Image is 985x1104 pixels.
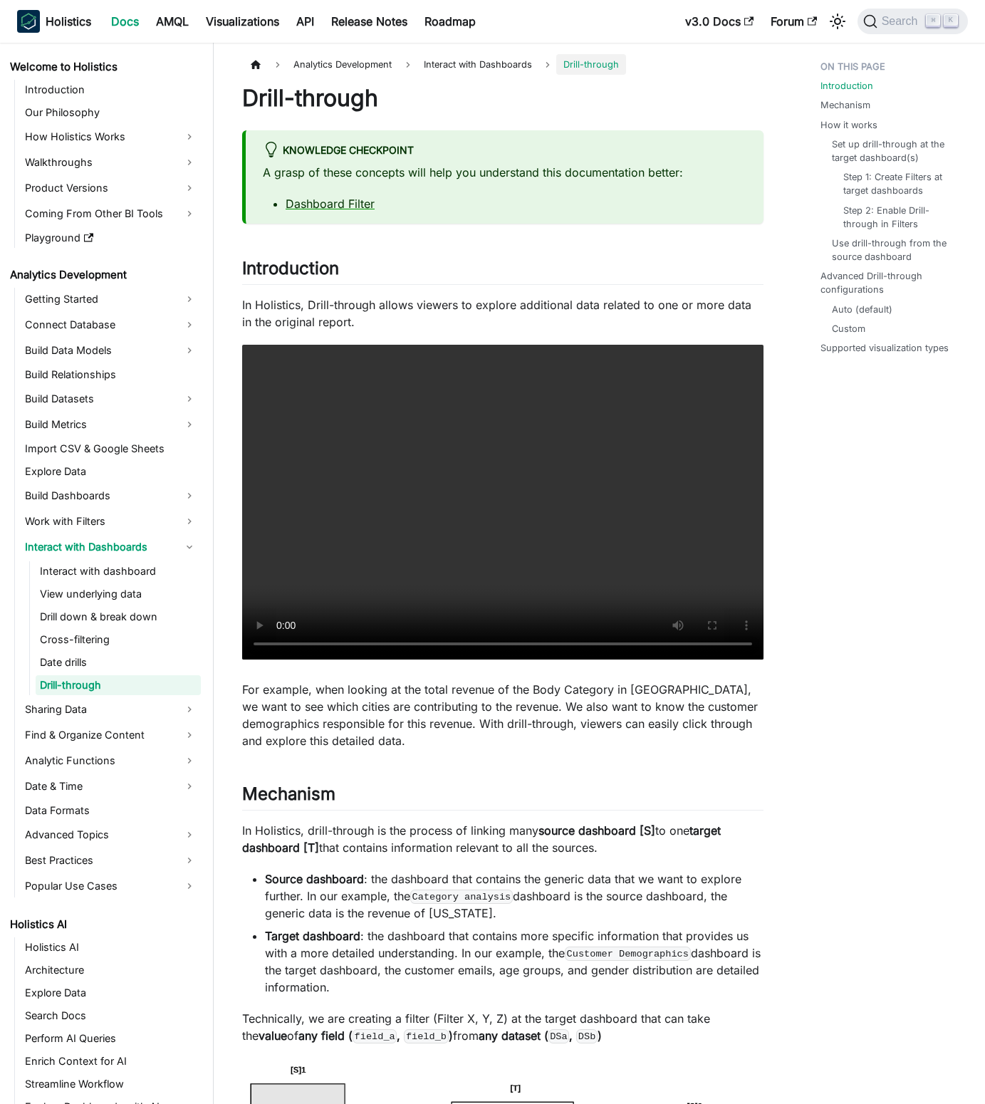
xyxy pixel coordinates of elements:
[21,439,201,459] a: Import CSV & Google Sheets
[17,10,91,33] a: HolisticsHolistics
[598,1029,602,1043] strong: )
[820,98,870,112] a: Mechanism
[265,872,364,886] strong: Source dashboard
[479,1029,548,1043] strong: any dataset (
[820,269,962,296] a: Advanced Drill-through configurations
[197,10,288,33] a: Visualizations
[858,9,968,34] button: Search (Command+K)
[21,960,201,980] a: Architecture
[265,927,763,996] li: : the dashboard that contains more specific information that provides us with a more detailed und...
[298,1029,353,1043] strong: any field (
[36,607,201,627] a: Drill down & break down
[21,462,201,481] a: Explore Data
[353,1029,397,1043] code: field_a
[21,724,201,746] a: Find & Organize Content
[548,1029,570,1043] code: DSa
[17,10,40,33] img: Holistics
[21,484,201,507] a: Build Dashboards
[21,749,201,772] a: Analytic Functions
[265,929,360,943] strong: Target dashboard
[242,54,763,75] nav: Breadcrumbs
[259,1029,287,1043] strong: value
[21,937,201,957] a: Holistics AI
[404,1029,448,1043] code: field_b
[576,1029,598,1043] code: DSb
[21,849,201,872] a: Best Practices
[877,15,927,28] span: Search
[242,681,763,749] p: For example, when looking at the total revenue of the Body Category in [GEOGRAPHIC_DATA], we want...
[21,1051,201,1071] a: Enrich Context for AI
[6,57,201,77] a: Welcome to Holistics
[242,783,763,811] h2: Mechanism
[36,561,201,581] a: Interact with dashboard
[21,80,201,100] a: Introduction
[556,54,626,75] span: Drill-through
[21,698,201,721] a: Sharing Data
[843,170,951,197] a: Step 1: Create Filters at target dashboards
[21,103,201,123] a: Our Philosophy
[832,137,957,165] a: Set up drill-through at the target dashboard(s)
[242,1010,763,1044] p: Technically, we are creating a filter (Filter X, Y, Z) at the target dashboard that can take the ...
[147,10,197,33] a: AMQL
[21,801,201,821] a: Data Formats
[762,10,825,33] a: Forum
[397,1029,400,1043] strong: ,
[449,1029,453,1043] strong: )
[21,775,201,798] a: Date & Time
[21,365,201,385] a: Build Relationships
[21,536,201,558] a: Interact with Dashboards
[832,236,957,264] a: Use drill-through from the source dashboard
[944,14,958,27] kbd: K
[677,10,762,33] a: v3.0 Docs
[242,296,763,330] p: In Holistics, Drill-through allows viewers to explore additional data related to one or more data...
[242,345,763,660] video: Your browser does not support embedding video, but you can .
[565,947,691,961] code: Customer Demographics
[820,118,877,132] a: How it works
[263,164,746,181] p: A grasp of these concepts will help you understand this documentation better:
[832,303,892,316] a: Auto (default)
[21,387,201,410] a: Build Datasets
[21,288,201,311] a: Getting Started
[21,875,201,897] a: Popular Use Cases
[538,823,655,838] strong: source dashboard [S]
[826,10,849,33] button: Switch between dark and light mode (currently light mode)
[843,204,951,231] a: Step 2: Enable Drill-through in Filters
[21,1074,201,1094] a: Streamline Workflow
[6,265,201,285] a: Analytics Development
[21,228,201,248] a: Playground
[21,983,201,1003] a: Explore Data
[36,675,201,695] a: Drill-through
[263,142,746,160] div: Knowledge Checkpoint
[242,54,269,75] a: Home page
[21,313,201,336] a: Connect Database
[323,10,416,33] a: Release Notes
[242,258,763,285] h2: Introduction
[21,1029,201,1048] a: Perform AI Queries
[286,54,399,75] span: Analytics Development
[288,10,323,33] a: API
[820,79,873,93] a: Introduction
[265,870,763,922] li: : the dashboard that contains the generic data that we want to explore further. In our example, t...
[36,652,201,672] a: Date drills
[926,14,940,27] kbd: ⌘
[417,54,539,75] span: Interact with Dashboards
[820,341,949,355] a: Supported visualization types
[21,339,201,362] a: Build Data Models
[21,202,201,225] a: Coming From Other BI Tools
[103,10,147,33] a: Docs
[6,915,201,934] a: Holistics AI
[242,84,763,113] h1: Drill-through
[21,1006,201,1026] a: Search Docs
[569,1029,573,1043] strong: ,
[286,197,375,211] a: Dashboard Filter
[36,584,201,604] a: View underlying data
[21,151,201,174] a: Walkthroughs
[21,510,201,533] a: Work with Filters
[21,823,201,846] a: Advanced Topics
[21,177,201,199] a: Product Versions
[832,322,865,335] a: Custom
[21,125,201,148] a: How Holistics Works
[416,10,484,33] a: Roadmap
[242,822,763,856] p: In Holistics, drill-through is the process of linking many to one that contains information relev...
[36,630,201,650] a: Cross-filtering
